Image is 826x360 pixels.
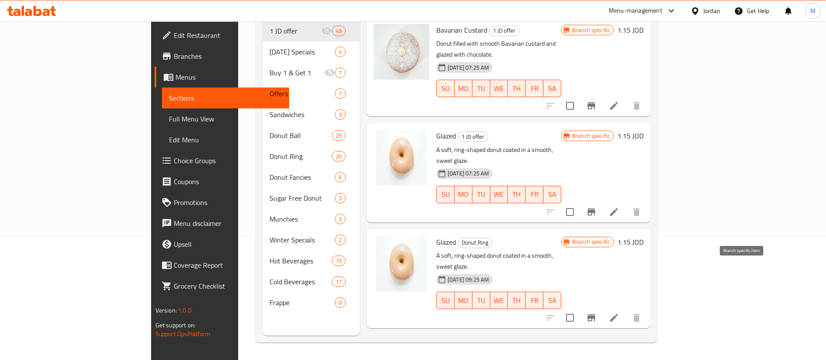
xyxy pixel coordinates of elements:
[511,188,522,201] span: TH
[263,17,360,316] nav: Menu sections
[335,48,345,56] span: 4
[270,193,335,203] div: Sugar Free Donut
[174,218,282,229] span: Menu disclaimer
[155,25,289,46] a: Edit Restaurant
[155,150,289,171] a: Choice Groups
[458,238,492,248] div: Donut Ring
[321,26,332,36] svg: Inactive section
[543,80,561,97] button: SA
[335,111,345,119] span: 3
[508,292,526,309] button: TH
[263,125,360,146] div: Donut Ball25
[476,294,487,307] span: TU
[436,38,561,60] p: Donut filled with smooth Bavarian custard and glazed with chocolate.
[335,236,345,244] span: 2
[174,197,282,208] span: Promotions
[174,155,282,166] span: Choice Groups
[810,6,816,16] span: M
[270,214,335,224] span: Munchies
[455,292,472,309] button: MO
[458,188,469,201] span: MO
[581,307,602,328] button: Branch-specific-item
[332,27,345,35] span: 49
[335,172,346,182] div: items
[494,82,505,95] span: WE
[270,26,321,36] span: 1 JD offer
[626,95,647,116] button: delete
[374,24,429,80] img: Bavarian Custard
[609,313,619,323] a: Edit menu item
[547,82,558,95] span: SA
[490,80,508,97] button: WE
[332,152,345,161] span: 20
[529,82,540,95] span: FR
[458,238,492,248] span: Donut Ring
[270,172,335,182] div: Donut Fancies
[270,297,335,308] div: Frappe
[335,47,346,57] div: items
[155,234,289,255] a: Upsell
[609,6,662,16] div: Menu-management
[494,188,505,201] span: WE
[174,30,282,40] span: Edit Restaurant
[263,292,360,313] div: Frappe0
[175,72,282,82] span: Menus
[436,292,455,309] button: SU
[458,82,469,95] span: MO
[703,6,720,16] div: Jordan
[270,235,335,245] span: Winter Specials
[455,186,472,203] button: MO
[263,250,360,271] div: Hot Beverages15
[335,235,346,245] div: items
[543,186,561,203] button: SA
[561,203,579,221] span: Select to update
[561,97,579,115] span: Select to update
[489,26,519,36] div: 1 JD offer
[155,213,289,234] a: Menu disclaimer
[335,194,345,202] span: 2
[270,130,331,141] div: Donut Ball
[444,64,492,72] span: [DATE] 07:25 AM
[332,256,346,266] div: items
[155,276,289,296] a: Grocery Checklist
[476,82,487,95] span: TU
[263,167,360,188] div: Donut Fancies6
[332,276,346,287] div: items
[155,171,289,192] a: Coupons
[155,328,211,340] a: Support.OpsPlatform
[155,255,289,276] a: Coverage Report
[609,101,619,111] a: Edit menu item
[335,90,345,98] span: 7
[155,320,196,331] span: Get support on:
[155,46,289,67] a: Branches
[174,260,282,270] span: Coverage Report
[178,305,192,316] span: 1.0.0
[169,93,282,103] span: Sections
[263,41,360,62] div: [DATE] Specials4
[335,299,345,307] span: 0
[440,294,451,307] span: SU
[263,209,360,229] div: Munchies3
[263,271,360,292] div: Cold Beverages17
[270,151,331,161] div: Donut Ring
[511,82,522,95] span: TH
[617,130,644,142] h6: 1.15 JOD
[263,83,360,104] div: Offers7
[155,67,289,87] a: Menus
[335,215,345,223] span: 3
[569,132,614,140] span: Branch specific
[476,188,487,201] span: TU
[162,87,289,108] a: Sections
[332,257,345,265] span: 15
[436,236,456,249] span: Glazed
[332,26,346,36] div: items
[617,236,644,248] h6: 1.15 JOD
[332,278,345,286] span: 17
[444,169,492,178] span: [DATE] 07:25 AM
[569,238,614,246] span: Branch specific
[547,188,558,201] span: SA
[270,67,324,78] span: Buy 1 & Get 1
[374,236,429,292] img: Glazed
